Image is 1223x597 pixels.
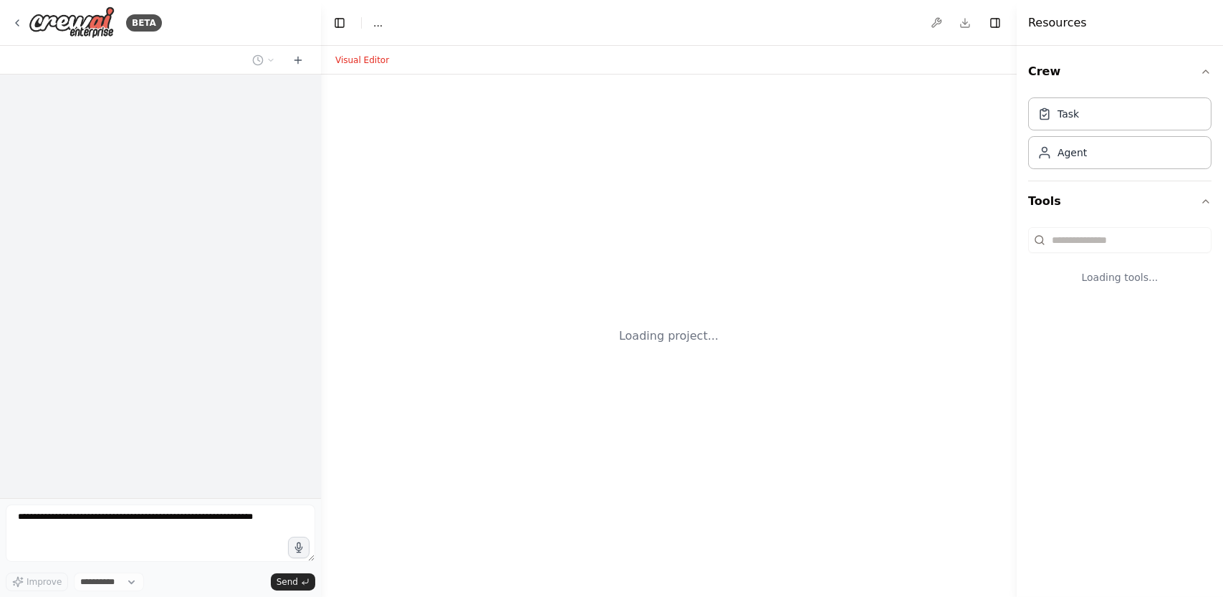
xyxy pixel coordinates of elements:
[1028,259,1212,296] div: Loading tools...
[327,52,398,69] button: Visual Editor
[1057,145,1087,160] div: Agent
[1028,181,1212,221] button: Tools
[1028,14,1087,32] h4: Resources
[619,328,719,345] div: Loading project...
[287,52,310,69] button: Start a new chat
[27,576,62,588] span: Improve
[1028,221,1212,307] div: Tools
[1057,107,1079,121] div: Task
[1028,92,1212,181] div: Crew
[288,537,310,558] button: Click to speak your automation idea
[373,16,383,30] span: ...
[29,6,115,39] img: Logo
[277,576,298,588] span: Send
[373,16,383,30] nav: breadcrumb
[330,13,350,33] button: Hide left sidebar
[6,573,68,591] button: Improve
[246,52,281,69] button: Switch to previous chat
[1028,52,1212,92] button: Crew
[985,13,1005,33] button: Hide right sidebar
[126,14,162,32] div: BETA
[271,573,315,591] button: Send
